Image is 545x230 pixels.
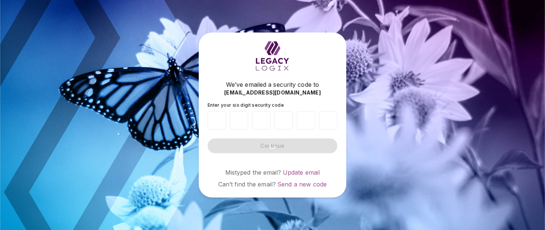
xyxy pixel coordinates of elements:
a: Send a new code [277,181,327,188]
span: We’ve emailed a security code to [226,80,319,89]
span: [EMAIL_ADDRESS][DOMAIN_NAME] [224,89,321,96]
span: Enter your six digit security code [208,102,284,108]
span: Can’t find the email? [218,181,276,188]
a: Update email [283,169,320,176]
span: Mistyped the email? [225,169,281,176]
